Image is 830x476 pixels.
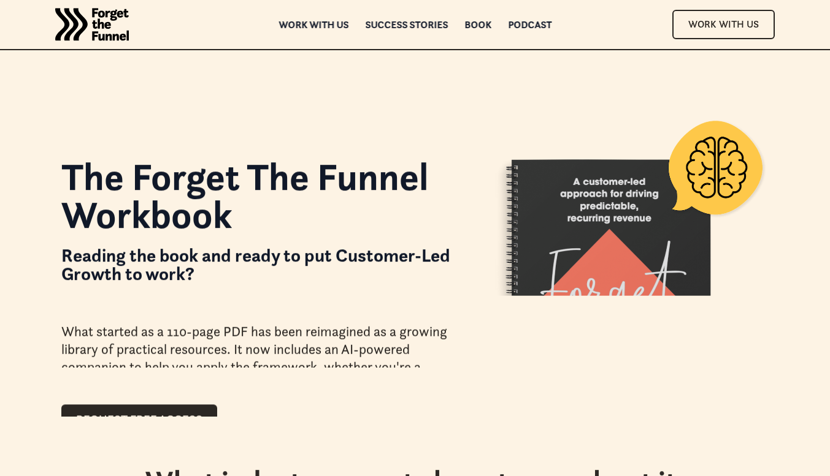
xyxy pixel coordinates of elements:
a: Success Stories [365,20,448,29]
div: What started as a 110-page PDF has been reimagined as a growing library of practical resources. I... [61,323,471,395]
a: Work with us [279,20,348,29]
a: Podcast [508,20,551,29]
a: Book [464,20,491,29]
strong: Reading the book and ready to put Customer-Led Growth to work? [61,244,450,285]
a: Work With Us [672,10,775,39]
h1: The Forget The Funnel Workbook [61,157,471,234]
a: Request Free Access [61,404,217,435]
